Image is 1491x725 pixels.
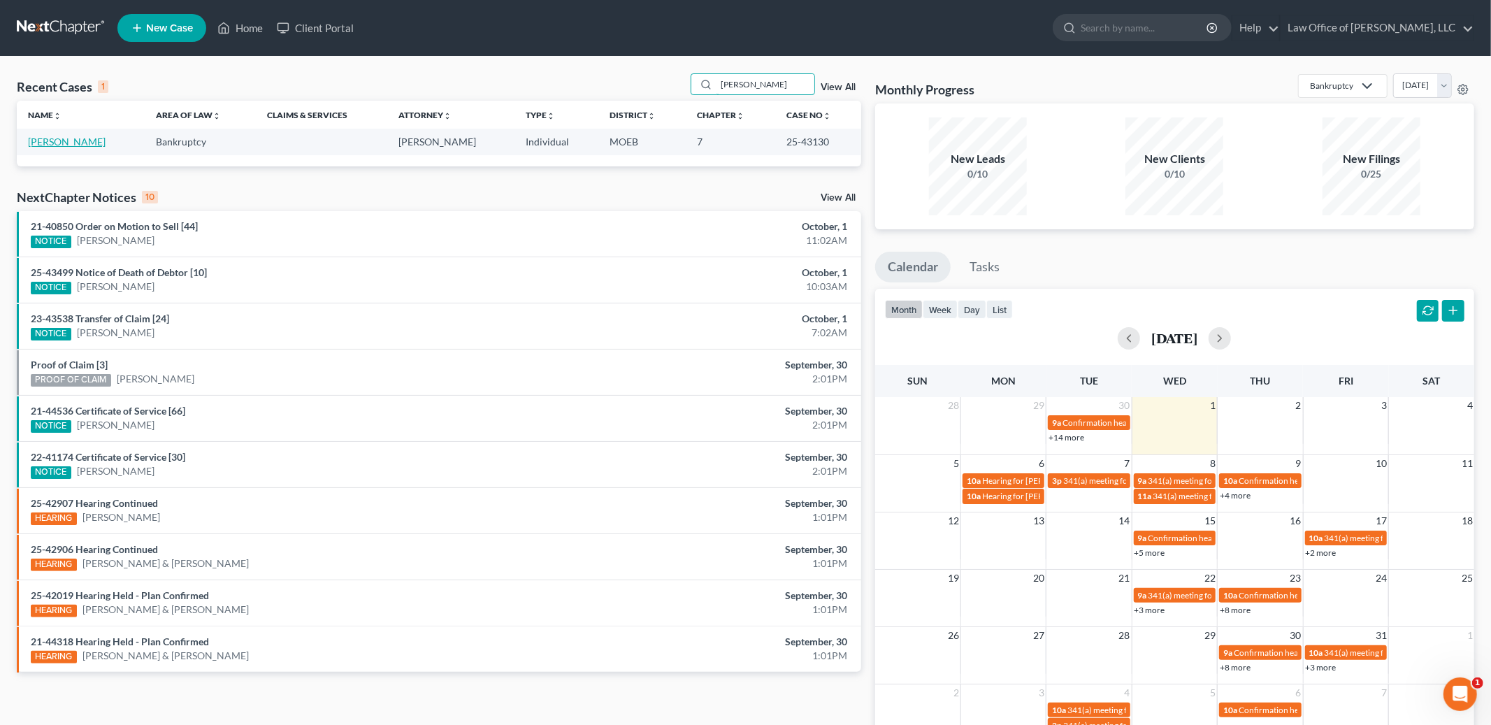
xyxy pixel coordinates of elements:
[584,450,847,464] div: September, 30
[1209,455,1217,472] span: 8
[1138,475,1147,486] span: 9a
[387,129,515,155] td: [PERSON_NAME]
[82,603,249,617] a: [PERSON_NAME] & [PERSON_NAME]
[398,110,452,120] a: Attorneyunfold_more
[946,570,960,587] span: 19
[1323,151,1420,167] div: New Filings
[1289,512,1303,529] span: 16
[77,234,154,247] a: [PERSON_NAME]
[28,110,62,120] a: Nameunfold_more
[1223,590,1237,601] span: 10a
[1466,397,1474,414] span: 4
[1234,647,1467,658] span: Confirmation hearing for [PERSON_NAME] & [PERSON_NAME]
[584,266,847,280] div: October, 1
[584,358,847,372] div: September, 30
[31,282,71,294] div: NOTICE
[1080,375,1098,387] span: Tue
[1203,512,1217,529] span: 15
[1460,570,1474,587] span: 25
[1223,647,1232,658] span: 9a
[610,110,656,120] a: Districtunfold_more
[270,15,361,41] a: Client Portal
[31,266,207,278] a: 25-43499 Notice of Death of Debtor [10]
[1118,570,1132,587] span: 21
[1052,417,1061,428] span: 9a
[986,300,1013,319] button: list
[1032,627,1046,644] span: 27
[82,649,249,663] a: [PERSON_NAME] & [PERSON_NAME]
[908,375,928,387] span: Sun
[1135,605,1165,615] a: +3 more
[1250,375,1270,387] span: Thu
[1037,684,1046,701] span: 3
[77,464,154,478] a: [PERSON_NAME]
[584,557,847,570] div: 1:01PM
[31,313,169,324] a: 23-43538 Transfer of Claim [24]
[952,455,960,472] span: 5
[145,129,257,155] td: Bankruptcy
[28,136,106,148] a: [PERSON_NAME]
[1281,15,1474,41] a: Law Office of [PERSON_NAME], LLC
[31,636,209,647] a: 21-44318 Hearing Held - Plan Confirmed
[31,512,77,525] div: HEARING
[1125,167,1223,181] div: 0/10
[1203,627,1217,644] span: 29
[31,359,108,371] a: Proof of Claim [3]
[1153,491,1288,501] span: 341(a) meeting for [PERSON_NAME]
[1295,397,1303,414] span: 2
[31,374,111,387] div: PROOF OF CLAIM
[1148,475,1283,486] span: 341(a) meeting for [PERSON_NAME]
[584,543,847,557] div: September, 30
[786,110,831,120] a: Case Nounfold_more
[686,129,776,155] td: 7
[821,82,856,92] a: View All
[584,404,847,418] div: September, 30
[31,451,185,463] a: 22-41174 Certificate of Service [30]
[967,475,981,486] span: 10a
[213,112,221,120] i: unfold_more
[31,420,71,433] div: NOTICE
[1220,662,1251,673] a: +8 more
[31,543,158,555] a: 25-42906 Hearing Continued
[31,220,198,232] a: 21-40850 Order on Motion to Sell [44]
[1289,627,1303,644] span: 30
[952,684,960,701] span: 2
[584,603,847,617] div: 1:01PM
[647,112,656,120] i: unfold_more
[982,475,1091,486] span: Hearing for [PERSON_NAME]
[1239,475,1471,486] span: Confirmation hearing for [PERSON_NAME] & [PERSON_NAME]
[875,252,951,282] a: Calendar
[17,189,158,206] div: NextChapter Notices
[1295,455,1303,472] span: 9
[584,220,847,234] div: October, 1
[1151,331,1197,345] h2: [DATE]
[929,151,1027,167] div: New Leads
[1295,684,1303,701] span: 6
[584,418,847,432] div: 2:01PM
[1443,677,1477,711] iframe: Intercom live chat
[210,15,270,41] a: Home
[526,110,555,120] a: Typeunfold_more
[256,101,387,129] th: Claims & Services
[53,112,62,120] i: unfold_more
[875,81,974,98] h3: Monthly Progress
[1203,570,1217,587] span: 22
[958,300,986,319] button: day
[31,559,77,571] div: HEARING
[1037,455,1046,472] span: 6
[946,512,960,529] span: 12
[1049,432,1084,443] a: +14 more
[1118,397,1132,414] span: 30
[1380,684,1388,701] span: 7
[82,510,160,524] a: [PERSON_NAME]
[946,627,960,644] span: 26
[716,74,814,94] input: Search by name...
[1223,475,1237,486] span: 10a
[1239,705,1397,715] span: Confirmation hearing for [PERSON_NAME]
[1081,15,1209,41] input: Search by name...
[698,110,745,120] a: Chapterunfold_more
[584,312,847,326] div: October, 1
[1138,491,1152,501] span: 11a
[77,418,154,432] a: [PERSON_NAME]
[584,372,847,386] div: 2:01PM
